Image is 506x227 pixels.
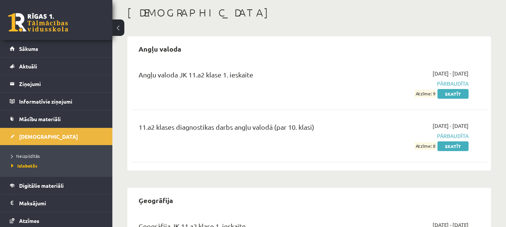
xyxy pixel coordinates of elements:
span: Atzīme: 8 [415,142,436,150]
a: Skatīt [437,141,469,151]
legend: Ziņojumi [19,75,103,92]
legend: Informatīvie ziņojumi [19,93,103,110]
span: Atzīme: 9 [415,90,436,98]
span: [DATE] - [DATE] [433,70,469,77]
div: Angļu valoda JK 11.a2 klase 1. ieskaite [139,70,355,83]
a: [DEMOGRAPHIC_DATA] [10,128,103,145]
span: Atzīmes [19,217,39,224]
a: Neizpildītās [11,153,105,159]
span: Aktuāli [19,63,37,70]
h2: Angļu valoda [131,40,189,58]
a: Izlabotās [11,162,105,169]
span: Sākums [19,45,38,52]
a: Digitālie materiāli [10,177,103,194]
legend: Maksājumi [19,194,103,212]
a: Mācību materiāli [10,110,103,128]
span: Izlabotās [11,163,37,169]
span: Digitālie materiāli [19,182,64,189]
a: Aktuāli [10,58,103,75]
span: Neizpildītās [11,153,40,159]
span: [DATE] - [DATE] [433,122,469,130]
span: Pārbaudīta [366,132,469,140]
span: [DEMOGRAPHIC_DATA] [19,133,78,140]
a: Sākums [10,40,103,57]
span: Pārbaudīta [366,80,469,88]
span: Mācību materiāli [19,116,61,122]
h1: [DEMOGRAPHIC_DATA] [127,6,491,19]
a: Maksājumi [10,194,103,212]
a: Ziņojumi [10,75,103,92]
a: Informatīvie ziņojumi [10,93,103,110]
div: 11.a2 klases diagnostikas darbs angļu valodā (par 10. klasi) [139,122,355,136]
a: Skatīt [437,89,469,99]
a: Rīgas 1. Tālmācības vidusskola [8,13,68,32]
h2: Ģeogrāfija [131,191,181,209]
